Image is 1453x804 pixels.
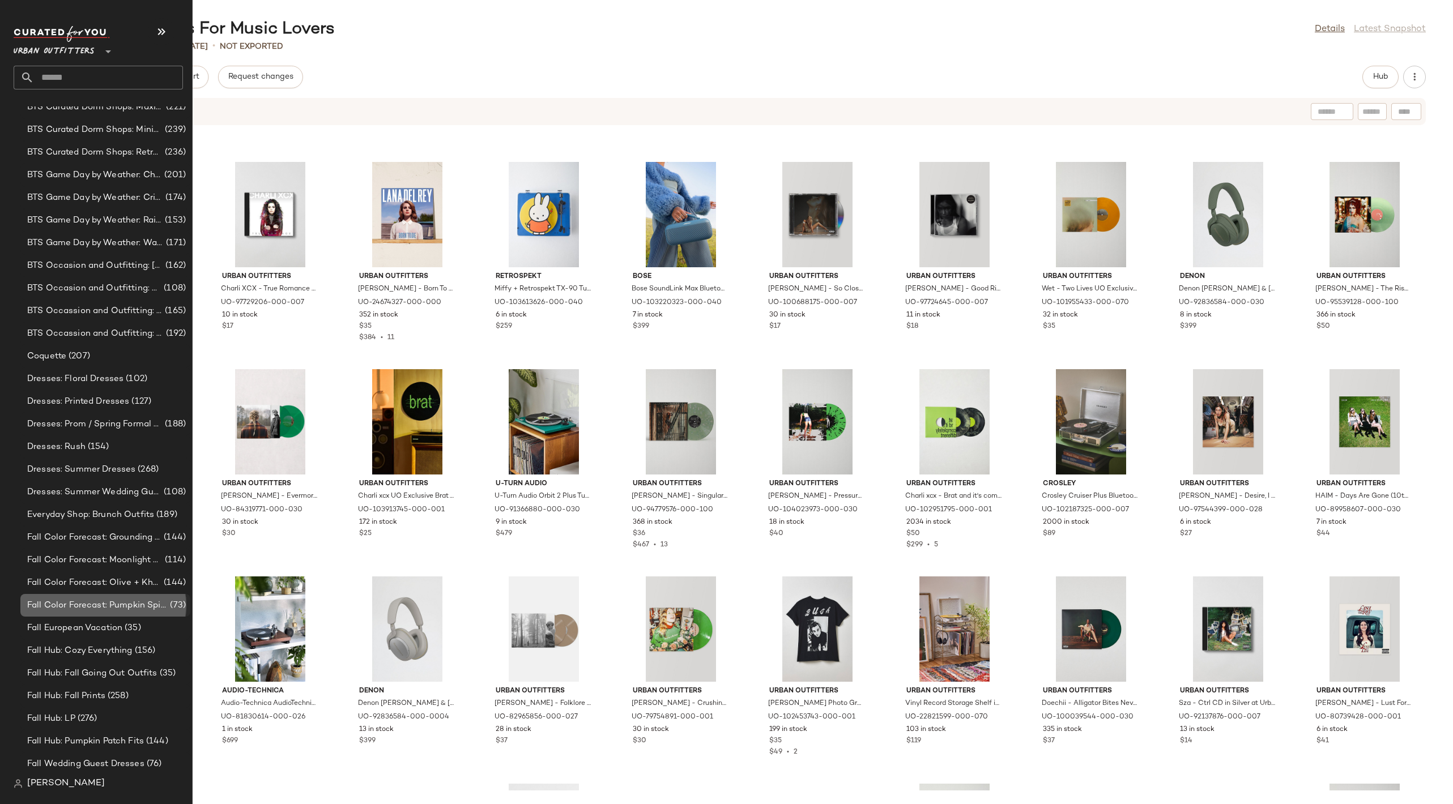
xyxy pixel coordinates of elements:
span: $89 [1043,529,1055,539]
span: 28 in stock [496,725,531,735]
span: $35 [1043,322,1055,332]
img: 103220323_040_m [624,162,738,267]
p: Not Exported [220,41,283,53]
span: $259 [496,322,512,332]
span: (221) [164,101,186,114]
span: Urban Outfitters [222,479,318,489]
img: svg%3e [14,779,23,788]
span: Fall Hub: LP [27,712,75,725]
span: Charli xcx UO Exclusive Brat Turntable Slipmat in Black at Urban Outfitters [358,491,454,502]
span: • [212,40,215,53]
span: Urban Outfitters [359,272,455,282]
span: Urban Outfitters [1316,479,1413,489]
span: 30 in stock [769,310,806,320]
span: 30 in stock [222,518,258,528]
span: BTS Game Day by Weather: Chilly Kickoff [27,169,162,182]
span: (35) [157,667,176,680]
span: $27 [1180,529,1192,539]
span: $44 [1316,529,1330,539]
img: 91366880_030_m [487,369,601,474]
span: $399 [633,322,649,332]
img: 89958607_030_m [1307,369,1422,474]
span: UO-94779576-000-100 [632,505,713,515]
span: (156) [133,644,156,657]
span: 32 in stock [1043,310,1078,320]
span: 5 [934,541,938,549]
span: 2 [794,749,798,756]
span: Sza - Ctrl CD in Silver at Urban Outfitters [1179,699,1275,709]
span: (188) [163,418,186,431]
span: 366 in stock [1316,310,1356,320]
span: • [376,334,387,341]
span: [PERSON_NAME] - Good Riddance (Deluxe Edition) CD in Silver at Urban Outfitters [905,284,1002,294]
span: $37 [496,736,508,746]
span: UO-101955433-000-070 [1042,298,1129,308]
span: Vinyl Record Storage Shelf in Gold at Urban Outfitters [905,699,1002,709]
span: $384 [359,334,376,341]
span: $399 [1180,322,1196,332]
span: UO-92836584-000-030 [1179,298,1264,308]
span: UO-97724645-000-007 [905,298,988,308]
span: [PERSON_NAME] - Lust For Life LP in Black at Urban Outfitters [1315,699,1412,709]
span: (268) [135,463,159,476]
img: 102187325_007_b [1034,369,1148,474]
span: (258) [105,690,129,703]
span: Crosley Cruiser Plus Bluetooth Record Player in Silver at Urban Outfitters [1042,491,1138,502]
span: (165) [163,305,186,318]
span: UO-24674327-000-000 [358,298,441,308]
span: (192) [164,327,186,340]
span: $35 [769,736,782,746]
span: [PERSON_NAME] - Folklore LP in Bronze at Urban Outfitters [495,699,591,709]
img: 97729206_007_m [213,162,327,267]
span: Fall Hub: Pumpkin Patch Fits [27,735,144,748]
span: BTS Curated Dorm Shops: Retro+ Boho [27,146,163,159]
span: UO-22821599-000-070 [905,712,988,722]
span: 10 in stock [222,310,258,320]
span: (154) [86,441,109,454]
span: Wet - Two Lives UO Exclusive LP in Tabby Cat Gold at Urban Outfitters [1042,284,1138,294]
span: 368 in stock [633,518,672,528]
span: $467 [633,541,649,549]
span: Urban Outfitters [222,272,318,282]
span: UO-84319771-000-030 [221,505,302,515]
span: BTS Occassion and Outfitting: Campus Lounge [27,305,163,318]
span: • [782,749,794,756]
span: Fall Wedding Guest Dresses [27,758,144,771]
span: UO-102951795-000-001 [905,505,992,515]
img: 100688175_007_m [760,162,875,267]
span: (236) [163,146,186,159]
span: Miffy + Retrospekt TX-90 Turntable in Blue at Urban Outfitters [495,284,591,294]
span: UO-103220323-000-040 [632,298,722,308]
span: $36 [633,529,645,539]
img: 97724645_007_m [897,162,1012,267]
span: (114) [163,554,186,567]
span: UO-82965856-000-027 [495,712,578,722]
span: [PERSON_NAME] - Crushing LP in Black at Urban Outfitters [632,699,728,709]
span: $50 [906,529,920,539]
img: 101955433_070_b [1034,162,1148,267]
span: UO-95539128-000-100 [1315,298,1399,308]
span: Crosley [1043,479,1139,489]
span: 6 in stock [1316,725,1348,735]
span: Urban Outfitters [906,479,1003,489]
span: 6 in stock [1180,518,1211,528]
span: (144) [144,735,168,748]
span: Urban Outfitters [1180,686,1276,696]
span: $35 [359,322,372,332]
span: 7 in stock [1316,518,1347,528]
img: 22821599_070_b [897,576,1012,682]
a: Details [1315,23,1345,36]
span: Urban Outfitters [14,39,95,59]
span: Fall Hub: Fall Prints [27,690,105,703]
span: (174) [163,191,186,204]
span: 11 [387,334,394,341]
span: Coquette [27,350,66,363]
span: (35) [122,622,141,635]
img: 24674327_000_b [350,162,465,267]
span: $18 [906,322,918,332]
span: (239) [163,123,186,136]
span: $30 [222,529,236,539]
span: $119 [906,736,921,746]
img: 95539128_100_b [1307,162,1422,267]
img: 104023973_030_b [760,369,875,474]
